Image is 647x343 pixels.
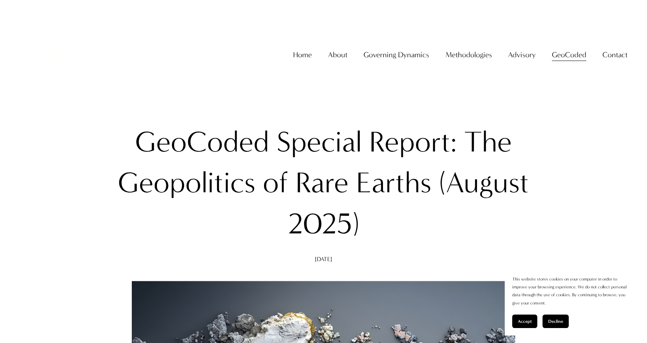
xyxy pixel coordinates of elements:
[369,122,457,162] div: Report:
[288,203,359,244] div: 2025)
[356,162,431,203] div: Earths
[135,122,269,162] div: GeoCoded
[364,48,429,62] span: Governing Dynamics
[512,275,632,307] p: This website stores cookies on your computer in order to improve your browsing experience. We do ...
[19,21,88,89] img: Christopher Sanchez &amp; Co.
[446,48,492,62] a: folder dropdown
[518,319,532,324] span: Accept
[439,162,529,203] div: (August
[508,48,536,62] span: Advisory
[602,48,628,62] a: folder dropdown
[446,48,492,62] span: Methodologies
[552,48,586,62] span: GeoCoded
[364,48,429,62] a: folder dropdown
[548,319,563,324] span: Decline
[512,315,537,328] button: Accept
[508,48,536,62] a: folder dropdown
[552,48,586,62] a: folder dropdown
[505,268,640,336] section: Cookie banner
[295,162,349,203] div: Rare
[543,315,569,328] button: Decline
[464,122,512,162] div: The
[293,48,312,62] a: Home
[277,122,362,162] div: Special
[328,48,347,62] a: folder dropdown
[263,162,288,203] div: of
[118,162,255,203] div: Geopolitics
[328,48,347,62] span: About
[315,255,332,263] span: [DATE]
[602,48,628,62] span: Contact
